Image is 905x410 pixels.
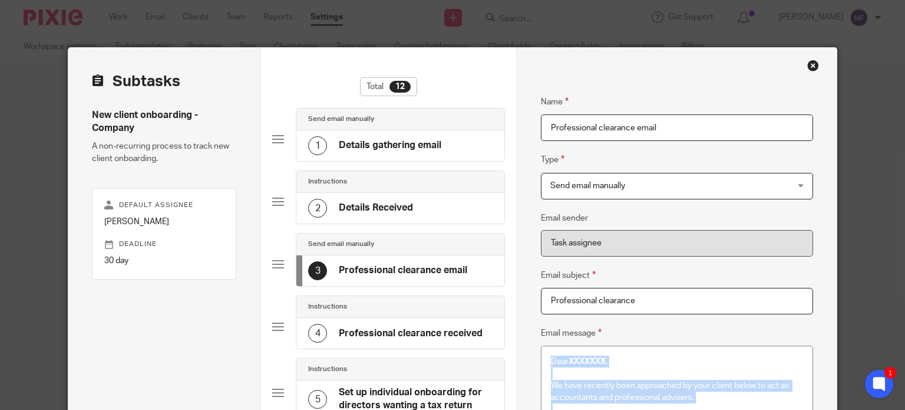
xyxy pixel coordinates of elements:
div: 1 [308,136,327,155]
label: Email sender [541,212,588,224]
label: Name [541,95,569,109]
p: Deadline [104,240,224,249]
div: 5 [308,390,327,409]
h4: Details Received [339,202,413,214]
div: 12 [389,81,411,93]
label: Email subject [541,268,596,282]
h4: Instructions [308,302,347,311]
p: We have recently been approached by your client below to act as accountants and professional advi... [551,380,803,404]
p: [PERSON_NAME] [104,216,224,228]
div: Close this dialog window [807,60,819,71]
h2: Subtasks [92,71,180,91]
div: 4 [308,324,327,343]
strong: XXXXXXX [569,357,606,366]
h4: Instructions [308,365,347,374]
h4: New client onboarding - Company [92,109,236,135]
h4: Send email manually [308,114,374,124]
label: Email message [541,326,602,340]
p: Default assignee [104,201,224,210]
p: Dear , [551,356,803,368]
h4: Details gathering email [339,139,441,152]
h4: Professional clearance received [339,327,483,340]
span: Send email manually [550,182,625,190]
h4: Professional clearance email [339,264,467,277]
p: 30 day [104,255,224,267]
div: 3 [308,261,327,280]
div: 2 [308,199,327,218]
div: Total [360,77,417,96]
h4: Send email manually [308,240,374,249]
h4: Instructions [308,177,347,186]
input: Subject [541,288,813,314]
p: A non-recurring process to track new client onboarding. [92,140,236,165]
label: Type [541,153,564,166]
div: 1 [884,367,896,379]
